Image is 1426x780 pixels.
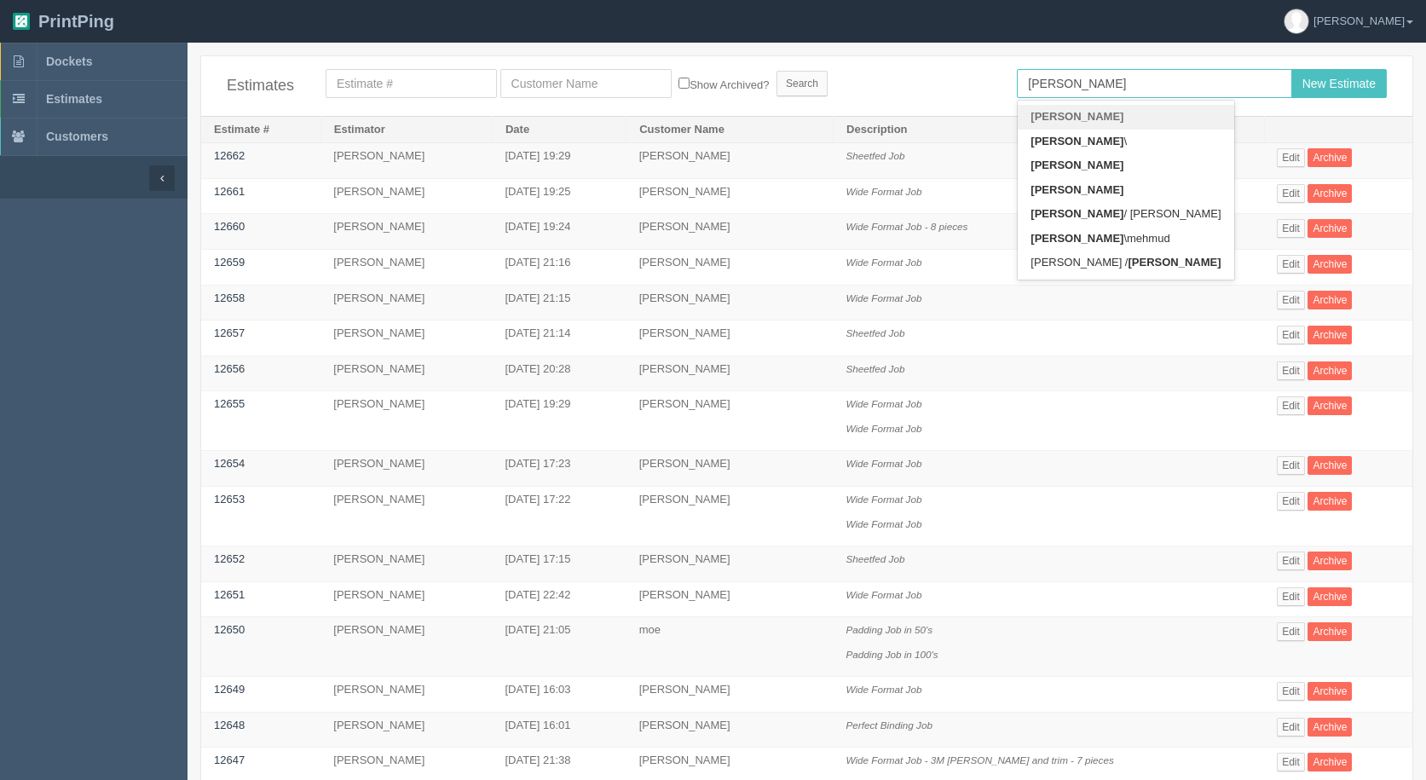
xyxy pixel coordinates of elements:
[1308,291,1352,309] a: Archive
[320,451,492,487] td: [PERSON_NAME]
[500,69,672,98] input: Customer Name
[846,649,938,660] i: Padding Job in 100's
[626,451,834,487] td: [PERSON_NAME]
[214,256,245,269] a: 12659
[1308,587,1352,606] a: Archive
[1277,718,1305,737] a: Edit
[846,150,905,161] i: Sheetfed Job
[626,391,834,451] td: [PERSON_NAME]
[1017,69,1291,98] input: Enter customer name
[1277,361,1305,380] a: Edit
[214,185,245,198] a: 12661
[492,712,626,748] td: [DATE] 16:01
[492,451,626,487] td: [DATE] 17:23
[1018,202,1233,227] a: / [PERSON_NAME]
[1308,255,1352,274] a: Archive
[626,285,834,321] td: [PERSON_NAME]
[320,178,492,214] td: [PERSON_NAME]
[492,178,626,214] td: [DATE] 19:25
[846,327,905,338] i: Sheetfed Job
[846,458,922,469] i: Wide Format Job
[626,143,834,179] td: [PERSON_NAME]
[214,754,245,766] a: 12647
[326,69,497,98] input: Estimate #
[846,719,932,731] i: Perfect Binding Job
[46,92,102,106] span: Estimates
[320,116,492,143] th: Estimator
[1277,456,1305,475] a: Edit
[492,143,626,179] td: [DATE] 19:29
[214,457,245,470] a: 12654
[1277,682,1305,701] a: Edit
[492,116,626,143] th: Date
[1308,456,1352,475] a: Archive
[846,754,1114,766] i: Wide Format Job - 3M [PERSON_NAME] and trim - 7 pieces
[1031,183,1123,196] strong: [PERSON_NAME]
[1277,492,1305,511] a: Edit
[214,397,245,410] a: 12655
[1308,718,1352,737] a: Archive
[492,677,626,713] td: [DATE] 16:03
[1128,256,1221,269] strong: [PERSON_NAME]
[1308,219,1352,238] a: Archive
[1031,110,1123,123] strong: [PERSON_NAME]
[626,712,834,748] td: [PERSON_NAME]
[846,553,905,564] i: Sheetfed Job
[626,214,834,250] td: [PERSON_NAME]
[320,677,492,713] td: [PERSON_NAME]
[214,588,245,601] a: 12651
[1018,251,1233,275] a: [PERSON_NAME] /
[214,220,245,233] a: 12660
[227,78,300,95] h4: Estimates
[1308,326,1352,344] a: Archive
[492,486,626,546] td: [DATE] 17:22
[492,321,626,356] td: [DATE] 21:14
[1277,326,1305,344] a: Edit
[214,326,245,339] a: 12657
[201,116,320,143] th: Estimate #
[1277,255,1305,274] a: Edit
[1018,227,1233,251] a: \mehmud
[1277,396,1305,415] a: Edit
[1277,184,1305,203] a: Edit
[834,116,1265,143] th: Description
[214,683,245,696] a: 12649
[492,617,626,677] td: [DATE] 21:05
[46,55,92,68] span: Dockets
[214,292,245,304] a: 12658
[1308,361,1352,380] a: Archive
[320,391,492,451] td: [PERSON_NAME]
[1277,753,1305,771] a: Edit
[846,221,968,232] i: Wide Format Job - 8 pieces
[214,149,245,162] a: 12662
[492,546,626,582] td: [DATE] 17:15
[777,71,828,96] input: Search
[1285,9,1308,33] img: avatar_default-7531ab5dedf162e01f1e0bb0964e6a185e93c5c22dfe317fb01d7f8cd2b1632c.jpg
[846,292,922,303] i: Wide Format Job
[678,78,690,89] input: Show Archived?
[46,130,108,143] span: Customers
[492,214,626,250] td: [DATE] 19:24
[320,143,492,179] td: [PERSON_NAME]
[626,355,834,391] td: [PERSON_NAME]
[13,13,30,30] img: logo-3e63b451c926e2ac314895c53de4908e5d424f24456219fb08d385ab2e579770.png
[846,363,905,374] i: Sheetfed Job
[846,257,922,268] i: Wide Format Job
[678,74,769,94] label: Show Archived?
[1308,184,1352,203] a: Archive
[320,581,492,617] td: [PERSON_NAME]
[1308,492,1352,511] a: Archive
[214,623,245,636] a: 12650
[320,250,492,286] td: [PERSON_NAME]
[1308,552,1352,570] a: Archive
[214,362,245,375] a: 12656
[846,589,922,600] i: Wide Format Job
[1031,135,1123,147] strong: [PERSON_NAME]
[1308,622,1352,641] a: Archive
[320,712,492,748] td: [PERSON_NAME]
[320,486,492,546] td: [PERSON_NAME]
[214,552,245,565] a: 12652
[1277,291,1305,309] a: Edit
[1277,148,1305,167] a: Edit
[1291,69,1387,98] input: New Estimate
